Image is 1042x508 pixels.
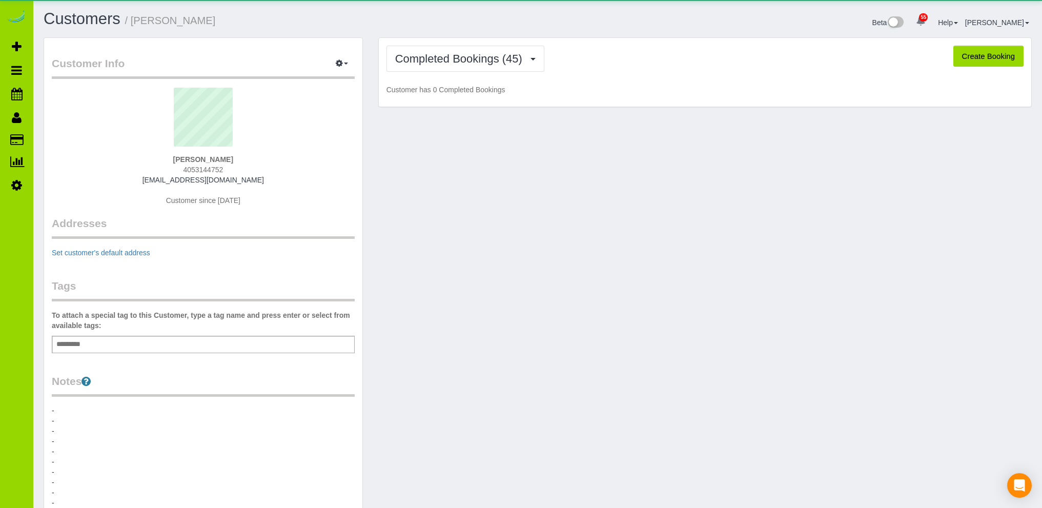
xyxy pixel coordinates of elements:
img: Automaid Logo [6,10,27,25]
div: Open Intercom Messenger [1007,473,1032,498]
strong: [PERSON_NAME] [173,155,233,164]
a: [EMAIL_ADDRESS][DOMAIN_NAME] [142,176,264,184]
a: Beta [872,18,904,27]
a: Help [938,18,958,27]
span: 55 [919,13,928,22]
span: Customer since [DATE] [166,196,240,205]
img: New interface [887,16,904,30]
legend: Notes [52,374,355,397]
a: [PERSON_NAME] [965,18,1029,27]
small: / [PERSON_NAME] [125,15,216,26]
a: Customers [44,10,120,28]
legend: Customer Info [52,56,355,79]
label: To attach a special tag to this Customer, type a tag name and press enter or select from availabl... [52,310,355,331]
span: 4053144752 [183,166,223,174]
p: Customer has 0 Completed Bookings [386,85,1024,95]
button: Create Booking [953,46,1024,67]
span: Completed Bookings (45) [395,52,527,65]
a: 55 [911,10,931,33]
a: Set customer's default address [52,249,150,257]
legend: Tags [52,278,355,301]
button: Completed Bookings (45) [386,46,544,72]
